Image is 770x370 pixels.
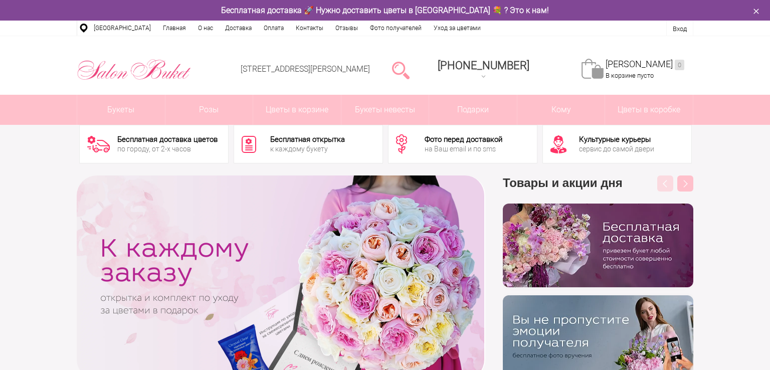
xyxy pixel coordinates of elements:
ins: 0 [675,60,684,70]
a: Вход [673,25,687,33]
h3: Товары и акции дня [503,175,693,204]
a: [PERSON_NAME] [606,59,684,70]
a: Цветы в корзине [253,95,341,125]
a: Уход за цветами [428,21,487,36]
a: Доставка [219,21,258,36]
a: [PHONE_NUMBER] [432,56,535,84]
div: Бесплатная доставка 🚀 Нужно доставить цветы в [GEOGRAPHIC_DATA] 💐 ? Это к нам! [69,5,701,16]
a: [GEOGRAPHIC_DATA] [88,21,157,36]
span: В корзине пусто [606,72,654,79]
a: [STREET_ADDRESS][PERSON_NAME] [241,64,370,74]
a: Отзывы [329,21,364,36]
div: Бесплатная доставка цветов [117,136,218,143]
a: Букеты невесты [341,95,429,125]
div: Бесплатная открытка [270,136,345,143]
img: hpaj04joss48rwypv6hbykmvk1dj7zyr.png.webp [503,204,693,287]
button: Next [677,175,693,192]
a: Подарки [429,95,517,125]
div: к каждому букету [270,145,345,152]
div: по городу, от 2-х часов [117,145,218,152]
a: Букеты [77,95,165,125]
div: Фото перед доставкой [425,136,502,143]
img: Цветы Нижний Новгород [77,57,191,83]
span: Кому [517,95,605,125]
div: сервис до самой двери [579,145,654,152]
span: [PHONE_NUMBER] [438,59,529,72]
a: Оплата [258,21,290,36]
a: Цветы в коробке [605,95,693,125]
a: Фото получателей [364,21,428,36]
a: Главная [157,21,192,36]
div: Культурные курьеры [579,136,654,143]
a: Контакты [290,21,329,36]
div: на Ваш email и по sms [425,145,502,152]
a: Розы [165,95,253,125]
a: О нас [192,21,219,36]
